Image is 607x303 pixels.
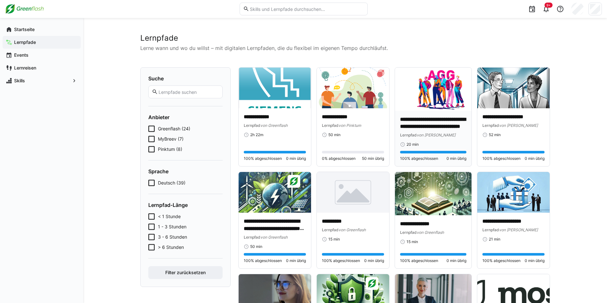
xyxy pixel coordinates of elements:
[250,244,262,249] span: 50 min
[148,75,223,82] h4: Suche
[477,68,550,108] img: image
[525,156,545,161] span: 0 min übrig
[244,258,282,263] span: 100% abgeschlossen
[328,237,340,242] span: 15 min
[158,126,190,132] span: Greenflash (24)
[546,3,551,7] span: 9+
[158,136,184,142] span: MyBreev (7)
[244,156,282,161] span: 100% abgeschlossen
[322,156,356,161] span: 0% abgeschlossen
[364,258,384,263] span: 0 min übrig
[239,68,311,108] img: image
[158,244,184,250] span: > 6 Stunden
[158,180,185,186] span: Deutsch (39)
[525,258,545,263] span: 0 min übrig
[164,269,207,276] span: Filter zurücksetzen
[395,172,472,215] img: image
[339,123,361,128] span: von Pinktum
[477,172,550,213] img: image
[148,266,223,279] button: Filter zurücksetzen
[148,168,223,175] h4: Sprache
[417,230,444,235] span: von Greenflash
[322,258,360,263] span: 100% abgeschlossen
[158,224,186,230] span: 1 - 3 Stunden
[158,234,187,240] span: 3 - 6 Stunden
[158,213,181,220] span: < 1 Stunde
[400,133,417,137] span: Lernpfad
[158,146,182,152] span: Pinktum (8)
[395,68,472,111] img: image
[482,258,521,263] span: 100% abgeschlossen
[148,114,223,120] h4: Anbieter
[148,202,223,208] h4: Lernpfad-Länge
[317,172,389,213] img: image
[328,132,340,137] span: 50 min
[239,172,311,213] img: image
[286,258,306,263] span: 0 min übrig
[400,156,438,161] span: 100% abgeschlossen
[489,237,500,242] span: 21 min
[260,235,288,240] span: von Greenflash
[400,258,438,263] span: 100% abgeschlossen
[250,132,263,137] span: 2h 22m
[244,235,260,240] span: Lernpfad
[489,132,501,137] span: 52 min
[499,227,538,232] span: von [PERSON_NAME]
[158,89,219,95] input: Lernpfade suchen
[482,227,499,232] span: Lernpfad
[322,227,339,232] span: Lernpfad
[286,156,306,161] span: 0 min übrig
[317,68,389,108] img: image
[322,123,339,128] span: Lernpfad
[260,123,288,128] span: von Greenflash
[339,227,366,232] span: von Greenflash
[400,230,417,235] span: Lernpfad
[406,142,419,147] span: 20 min
[140,33,550,43] h2: Lernpfade
[244,123,260,128] span: Lernpfad
[499,123,538,128] span: von [PERSON_NAME]
[249,6,364,12] input: Skills und Lernpfade durchsuchen…
[447,156,466,161] span: 0 min übrig
[482,123,499,128] span: Lernpfad
[140,44,550,52] p: Lerne wann und wo du willst – mit digitalen Lernpfaden, die du flexibel im eigenen Tempo durchläu...
[406,239,418,244] span: 15 min
[447,258,466,263] span: 0 min übrig
[417,133,455,137] span: von [PERSON_NAME]
[362,156,384,161] span: 50 min übrig
[482,156,521,161] span: 100% abgeschlossen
